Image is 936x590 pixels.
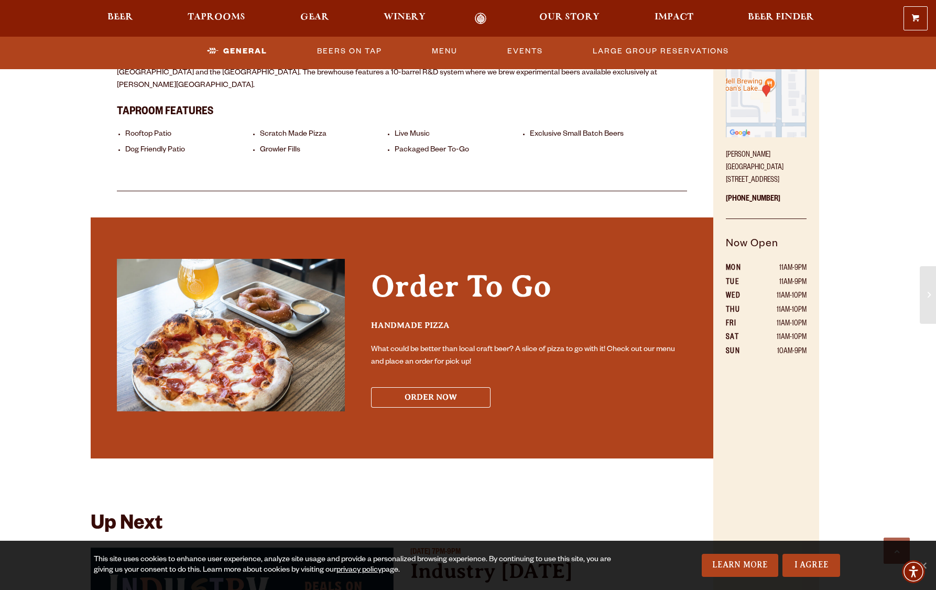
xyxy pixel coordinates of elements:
td: 11AM-9PM [753,276,807,290]
th: SUN [726,345,754,359]
th: MON [726,262,754,276]
h2: Order To Go [371,269,687,315]
th: TUE [726,276,754,290]
span: Gear [300,13,329,21]
li: Live Music [395,130,524,140]
a: Beers On Tap [313,39,386,63]
a: Scroll to top [884,538,910,564]
a: privacy policy [336,566,382,575]
a: I Agree [782,554,840,577]
a: Impact [648,13,700,25]
a: Winery [377,13,432,25]
span: Beer Finder [748,13,814,21]
div: This site uses cookies to enhance user experience, analyze site usage and provide a personalized ... [94,555,624,576]
a: Beer [101,13,140,25]
h5: Now Open [726,236,807,263]
li: Exclusive Small Batch Beers [530,130,659,140]
a: Learn More [702,554,779,577]
a: Taprooms [181,13,252,25]
h3: Handmade Pizza [371,320,687,340]
img: Internal Promo Images [117,259,345,411]
h3: Taproom Features [117,100,687,122]
td: 11AM-9PM [753,262,807,276]
td: 11AM-10PM [753,290,807,303]
h2: Up Next [91,514,162,537]
a: Find on Google Maps (opens in a new window) [726,132,807,140]
div: Accessibility Menu [902,560,925,583]
li: Dog Friendly Patio [125,146,255,156]
th: FRI [726,318,754,331]
td: 11AM-10PM [753,331,807,345]
span: Beer [107,13,133,21]
p: Our second [GEOGRAPHIC_DATA] location includes two bars with 16 [PERSON_NAME] tap handles and a r... [117,54,687,92]
a: General [203,39,271,63]
a: Gear [293,13,336,25]
span: Taprooms [188,13,245,21]
td: 11AM-10PM [753,318,807,331]
th: WED [726,290,754,303]
a: Our Story [532,13,606,25]
td: 11AM-10PM [753,304,807,318]
a: Odell Home [461,13,500,25]
span: Winery [384,13,426,21]
button: Order Now [371,387,491,408]
li: Scratch Made Pizza [260,130,389,140]
th: SAT [726,331,754,345]
p: [PHONE_NUMBER] [726,187,807,219]
li: Packaged Beer To-Go [395,146,524,156]
a: Beer Finder [741,13,821,25]
span: Our Story [539,13,600,21]
p: What could be better than local craft beer? A slice of pizza to go with it! Check out our menu an... [371,344,687,369]
p: [PERSON_NAME][GEOGRAPHIC_DATA] [STREET_ADDRESS] [726,143,807,187]
img: Small thumbnail of location on map [726,56,807,137]
a: Events [503,39,547,63]
a: Large Group Reservations [589,39,733,63]
th: THU [726,304,754,318]
td: 10AM-9PM [753,345,807,359]
li: Rooftop Patio [125,130,255,140]
span: Impact [655,13,693,21]
a: Menu [428,39,462,63]
li: Growler Fills [260,146,389,156]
